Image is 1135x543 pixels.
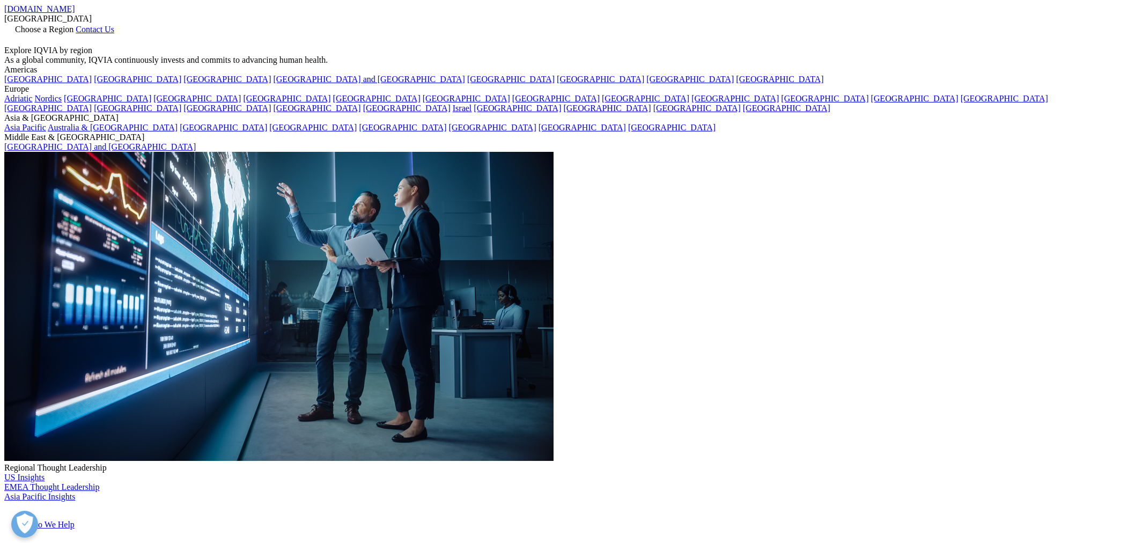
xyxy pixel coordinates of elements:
a: Asia Pacific [4,123,46,132]
a: [GEOGRAPHIC_DATA] [423,94,510,103]
a: Adriatic [4,94,32,103]
a: [GEOGRAPHIC_DATA] [512,94,600,103]
div: Explore IQVIA by region [4,46,1131,55]
a: [GEOGRAPHIC_DATA] [333,94,421,103]
a: [GEOGRAPHIC_DATA] [64,94,151,103]
a: EMEA Thought Leadership [4,482,99,491]
img: 2093_analyzing-data-using-big-screen-display-and-laptop.png [4,152,554,461]
a: [GEOGRAPHIC_DATA] [4,75,92,84]
a: [DOMAIN_NAME] [4,4,75,13]
a: [GEOGRAPHIC_DATA] [180,123,267,132]
div: [GEOGRAPHIC_DATA] [4,14,1131,24]
a: [GEOGRAPHIC_DATA] [269,123,357,132]
a: [GEOGRAPHIC_DATA] [474,104,561,113]
a: [GEOGRAPHIC_DATA] [871,94,958,103]
a: [GEOGRAPHIC_DATA] [743,104,830,113]
a: [GEOGRAPHIC_DATA] [539,123,626,132]
a: [GEOGRAPHIC_DATA] and [GEOGRAPHIC_DATA] [273,75,465,84]
div: Regional Thought Leadership [4,463,1131,473]
a: [GEOGRAPHIC_DATA] [602,94,689,103]
a: Israel [453,104,472,113]
a: [GEOGRAPHIC_DATA] [646,75,734,84]
a: US Insights [4,473,45,482]
div: As a global community, IQVIA continuously invests and commits to advancing human health. [4,55,1131,65]
a: Nordics [34,94,62,103]
a: [GEOGRAPHIC_DATA] [449,123,536,132]
div: Americas [4,65,1131,75]
a: [GEOGRAPHIC_DATA] [94,75,181,84]
a: [GEOGRAPHIC_DATA] [467,75,555,84]
a: [GEOGRAPHIC_DATA] [653,104,741,113]
a: [GEOGRAPHIC_DATA] [183,75,271,84]
button: Open Preferences [11,511,38,538]
a: [GEOGRAPHIC_DATA] [273,104,360,113]
a: [GEOGRAPHIC_DATA] and [GEOGRAPHIC_DATA] [4,142,196,151]
a: [GEOGRAPHIC_DATA] [183,104,271,113]
a: Contact Us [76,25,114,34]
a: [GEOGRAPHIC_DATA] [557,75,644,84]
a: [GEOGRAPHIC_DATA] [691,94,779,103]
a: [GEOGRAPHIC_DATA] [153,94,241,103]
a: [GEOGRAPHIC_DATA] [781,94,868,103]
a: [GEOGRAPHIC_DATA] [363,104,451,113]
a: Australia & [GEOGRAPHIC_DATA] [48,123,178,132]
div: Middle East & [GEOGRAPHIC_DATA] [4,133,1131,142]
a: [GEOGRAPHIC_DATA] [243,94,330,103]
a: Who We Help [26,520,75,529]
a: [GEOGRAPHIC_DATA] [736,75,823,84]
a: [GEOGRAPHIC_DATA] [961,94,1048,103]
span: Choose a Region [15,25,73,34]
a: [GEOGRAPHIC_DATA] [563,104,651,113]
div: Europe [4,84,1131,94]
a: Asia Pacific Insights [4,492,75,501]
a: [GEOGRAPHIC_DATA] [4,104,92,113]
a: [GEOGRAPHIC_DATA] [359,123,446,132]
div: Asia & [GEOGRAPHIC_DATA] [4,113,1131,123]
a: [GEOGRAPHIC_DATA] [94,104,181,113]
a: [GEOGRAPHIC_DATA] [628,123,716,132]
